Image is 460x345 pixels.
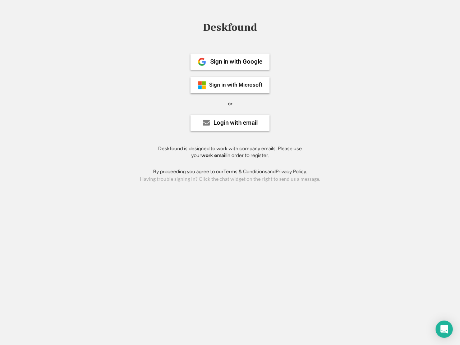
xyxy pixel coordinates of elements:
div: Deskfound [199,22,261,33]
div: Sign in with Microsoft [209,82,262,88]
div: Sign in with Google [210,59,262,65]
div: Open Intercom Messenger [436,321,453,338]
div: Login with email [213,120,258,126]
strong: work email [201,152,226,158]
div: Deskfound is designed to work with company emails. Please use your in order to register. [149,145,311,159]
a: Privacy Policy. [276,169,307,175]
img: 1024px-Google__G__Logo.svg.png [198,57,206,66]
div: or [228,100,233,107]
img: ms-symbollockup_mssymbol_19.png [198,81,206,89]
div: By proceeding you agree to our and [153,168,307,175]
a: Terms & Conditions [224,169,267,175]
